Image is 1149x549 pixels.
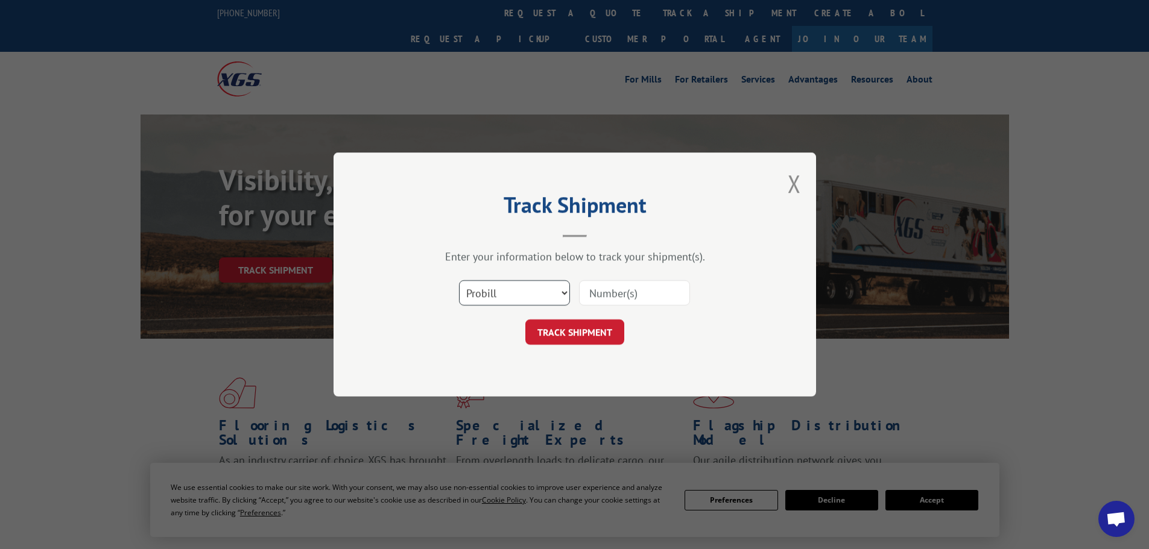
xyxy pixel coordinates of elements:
[394,196,756,219] h2: Track Shipment
[1098,501,1135,537] div: Open chat
[788,168,801,199] button: Close modal
[394,249,756,263] div: Enter your information below to track your shipment(s).
[525,319,624,345] button: TRACK SHIPMENT
[579,280,690,306] input: Number(s)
